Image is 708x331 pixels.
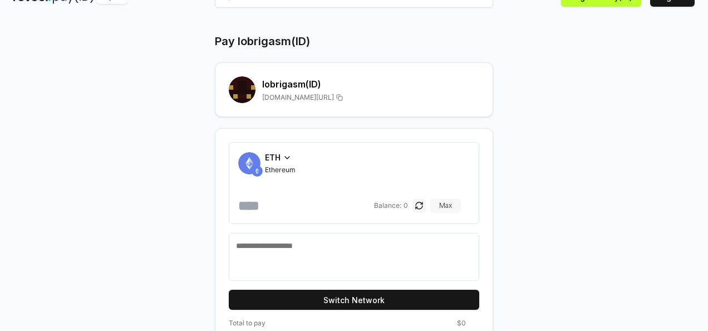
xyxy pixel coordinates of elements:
[374,201,401,210] span: Balance:
[457,319,466,328] span: $0
[229,290,479,310] button: Switch Network
[229,319,265,328] span: Total to pay
[265,152,281,163] span: ETH
[265,165,296,174] span: Ethereum
[262,77,479,91] h2: lobrigasm (ID)
[252,165,263,177] img: ETH.svg
[430,199,461,212] button: Max
[262,93,334,102] span: [DOMAIN_NAME][URL]
[404,201,408,210] span: 0
[215,33,310,49] h1: Pay lobrigasm(ID)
